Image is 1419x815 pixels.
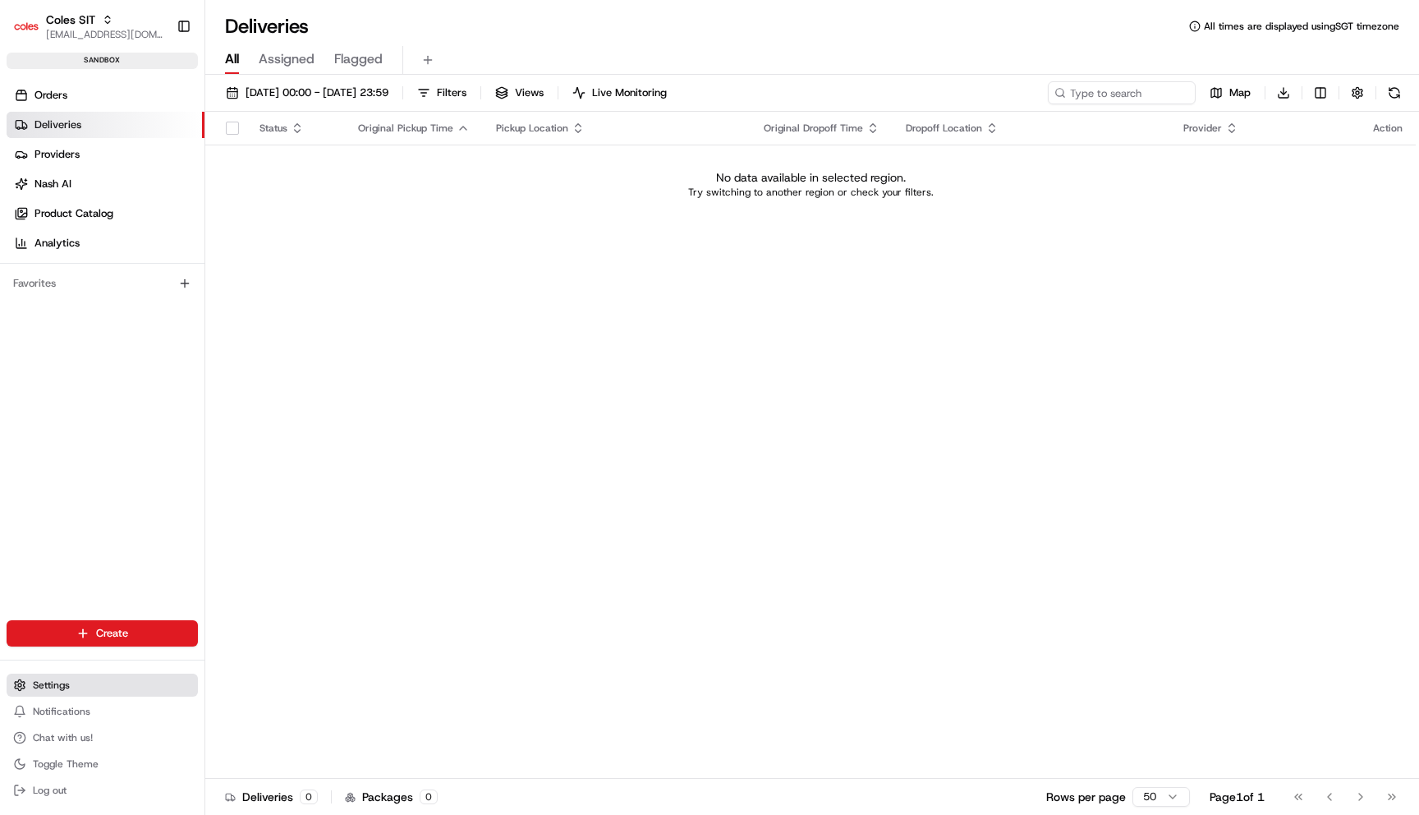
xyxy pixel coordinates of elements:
[16,157,46,186] img: 1736555255976-a54dd68f-1ca7-489b-9aae-adbdc363a1c4
[10,232,132,261] a: 📗Knowledge Base
[410,81,474,104] button: Filters
[345,789,438,805] div: Packages
[437,85,466,100] span: Filters
[33,784,67,797] span: Log out
[218,81,396,104] button: [DATE] 00:00 - [DATE] 23:59
[116,278,199,291] a: Powered byPylon
[7,700,198,723] button: Notifications
[7,53,198,69] div: sandbox
[906,122,982,135] span: Dropoff Location
[225,49,239,69] span: All
[1373,122,1403,135] div: Action
[716,169,906,186] p: No data available in selected region.
[34,147,80,162] span: Providers
[7,674,198,697] button: Settings
[1229,85,1251,100] span: Map
[33,679,70,692] span: Settings
[1383,81,1406,104] button: Refresh
[225,13,309,39] h1: Deliveries
[7,270,198,297] div: Favorites
[1183,122,1222,135] span: Provider
[16,16,49,49] img: Nash
[33,238,126,255] span: Knowledge Base
[56,157,269,173] div: Start new chat
[33,705,90,718] span: Notifications
[1204,20,1399,33] span: All times are displayed using SGT timezone
[16,66,299,92] p: Welcome 👋
[7,82,204,108] a: Orders
[139,240,152,253] div: 💻
[246,85,388,100] span: [DATE] 00:00 - [DATE] 23:59
[34,88,67,103] span: Orders
[34,206,113,221] span: Product Catalog
[764,122,863,135] span: Original Dropoff Time
[7,726,198,749] button: Chat with us!
[34,177,71,191] span: Nash AI
[96,626,128,641] span: Create
[334,49,383,69] span: Flagged
[1046,789,1126,805] p: Rows per page
[46,28,163,41] button: [EMAIL_ADDRESS][DOMAIN_NAME]
[259,49,315,69] span: Assigned
[46,12,95,28] button: Coles SIT
[7,112,204,138] a: Deliveries
[279,162,299,182] button: Start new chat
[7,200,204,227] a: Product Catalog
[225,789,318,805] div: Deliveries
[358,122,453,135] span: Original Pickup Time
[13,13,39,39] img: Coles SIT
[7,141,204,168] a: Providers
[1210,789,1265,805] div: Page 1 of 1
[1202,81,1258,104] button: Map
[300,790,318,804] div: 0
[43,106,271,123] input: Clear
[7,779,198,802] button: Log out
[259,122,287,135] span: Status
[7,7,170,46] button: Coles SITColes SIT[EMAIL_ADDRESS][DOMAIN_NAME]
[565,81,674,104] button: Live Monitoring
[163,279,199,291] span: Pylon
[420,790,438,804] div: 0
[7,230,204,256] a: Analytics
[7,620,198,647] button: Create
[56,173,208,186] div: We're available if you need us!
[34,117,81,132] span: Deliveries
[34,236,80,251] span: Analytics
[592,85,667,100] span: Live Monitoring
[33,731,93,744] span: Chat with us!
[1048,81,1196,104] input: Type to search
[496,122,568,135] span: Pickup Location
[515,85,544,100] span: Views
[155,238,264,255] span: API Documentation
[688,186,934,199] p: Try switching to another region or check your filters.
[7,171,204,197] a: Nash AI
[16,240,30,253] div: 📗
[33,757,99,771] span: Toggle Theme
[488,81,551,104] button: Views
[7,753,198,776] button: Toggle Theme
[132,232,270,261] a: 💻API Documentation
